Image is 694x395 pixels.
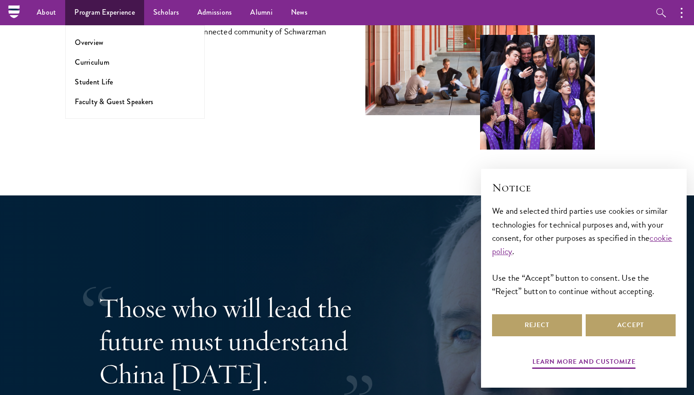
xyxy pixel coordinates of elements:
[99,291,397,390] p: Those who will lead the future must understand China [DATE].
[75,77,113,87] a: Student Life
[492,314,582,336] button: Reject
[75,57,109,67] a: Curriculum
[75,96,153,107] a: Faculty & Guest Speakers
[99,24,329,54] p: Apply to join a globally interconnected community of Schwarzman Scholars.
[492,231,672,258] a: cookie policy
[75,37,103,48] a: Overview
[532,356,636,370] button: Learn more and customize
[492,180,676,195] h2: Notice
[586,314,676,336] button: Accept
[492,204,676,297] div: We and selected third parties use cookies or similar technologies for technical purposes and, wit...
